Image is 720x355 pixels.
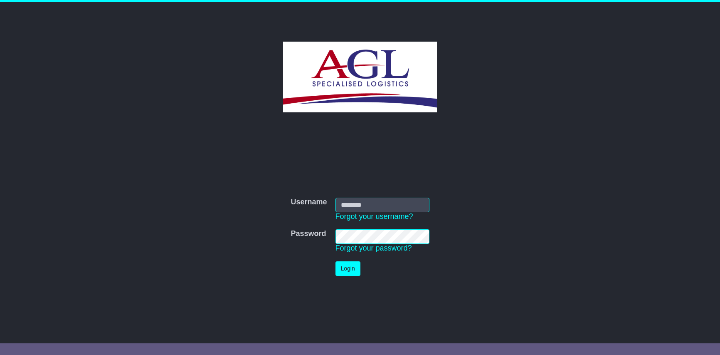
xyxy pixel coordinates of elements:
[283,42,436,112] img: AGL SPECIALISED LOGISTICS
[335,261,360,276] button: Login
[335,244,412,252] a: Forgot your password?
[335,212,413,221] a: Forgot your username?
[291,229,326,238] label: Password
[291,198,327,207] label: Username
